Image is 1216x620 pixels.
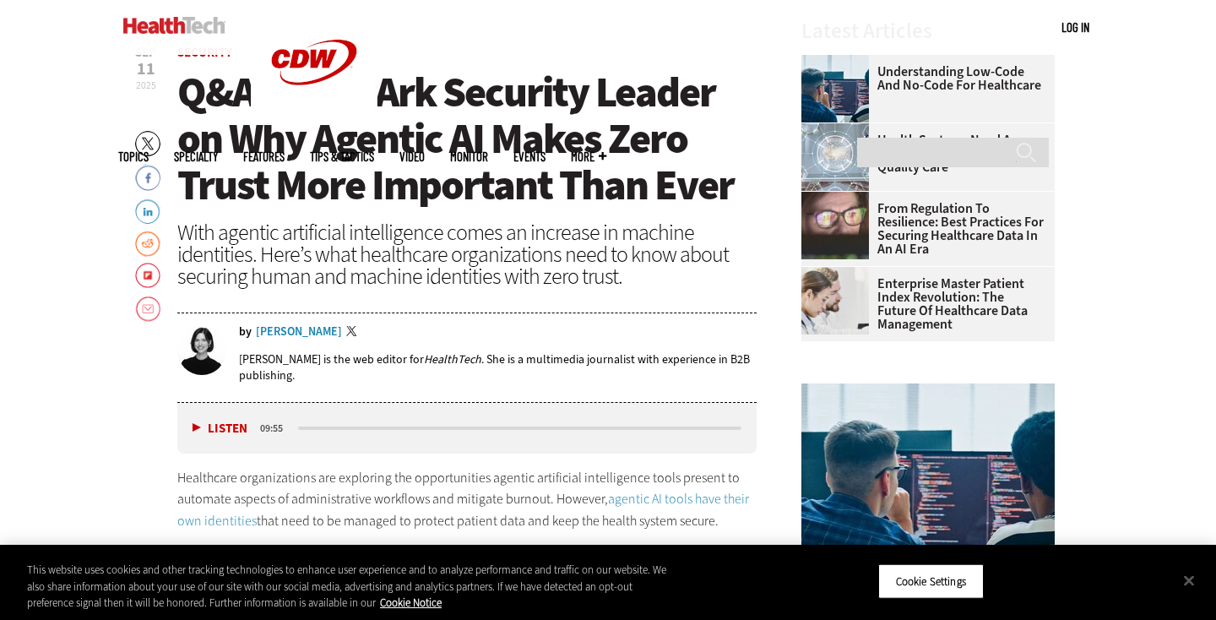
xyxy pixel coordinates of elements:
[177,326,226,375] img: Jordan Scott
[310,150,374,163] a: Tips & Tactics
[346,326,361,340] a: Twitter
[878,563,984,599] button: Cookie Settings
[801,267,869,334] img: medical researchers look at data on desktop monitor
[380,596,442,610] a: More information about your privacy
[243,150,285,163] a: Features
[193,422,247,435] button: Listen
[239,351,757,383] p: [PERSON_NAME] is the web editor for . She is a multimedia journalist with experience in B2B publi...
[1061,19,1089,36] div: User menu
[571,150,606,163] span: More
[801,277,1045,331] a: Enterprise Master Patient Index Revolution: The Future of Healthcare Data Management
[177,221,757,287] div: With agentic artificial intelligence comes an increase in machine identities. Here’s what healthc...
[801,123,869,191] img: Healthcare networking
[27,562,669,612] div: This website uses cookies and other tracking technologies to enhance user experience and to analy...
[177,467,757,532] p: Healthcare organizations are exploring the opportunities agentic artificial intelligence tools pr...
[123,17,225,34] img: Home
[118,150,149,163] span: Topics
[1170,562,1208,599] button: Close
[239,326,252,338] span: by
[251,111,377,129] a: CDW
[801,123,877,137] a: Healthcare networking
[256,326,342,338] a: [PERSON_NAME]
[801,202,1045,256] a: From Regulation to Resilience: Best Practices for Securing Healthcare Data in an AI Era
[174,150,218,163] span: Specialty
[801,192,869,259] img: woman wearing glasses looking at healthcare data on screen
[513,150,546,163] a: Events
[177,403,757,454] div: media player
[258,421,296,436] div: duration
[450,150,488,163] a: MonITor
[801,267,877,280] a: medical researchers look at data on desktop monitor
[399,150,425,163] a: Video
[801,192,877,205] a: woman wearing glasses looking at healthcare data on screen
[424,351,481,367] em: HealthTech
[801,383,1055,574] img: Coworkers coding
[177,490,749,530] a: agentic AI tools have their own identities
[1061,19,1089,35] a: Log in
